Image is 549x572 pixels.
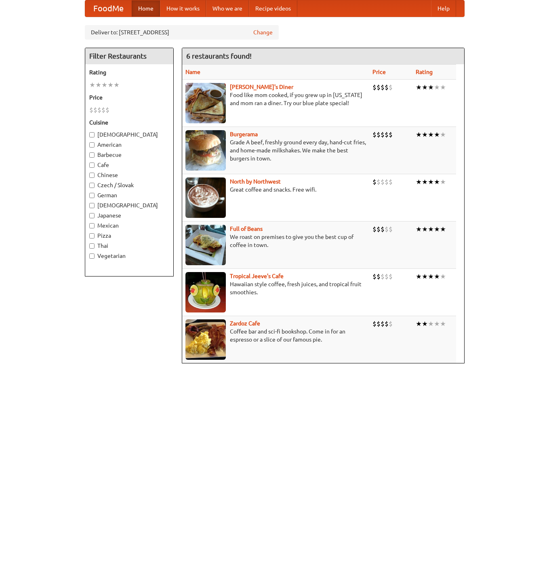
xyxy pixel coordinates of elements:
[416,69,433,75] a: Rating
[89,222,169,230] label: Mexican
[422,83,428,92] li: ★
[185,186,366,194] p: Great coffee and snacks. Free wifi.
[381,319,385,328] li: $
[422,272,428,281] li: ★
[416,83,422,92] li: ★
[89,163,95,168] input: Cafe
[372,130,377,139] li: $
[160,0,206,17] a: How it works
[434,177,440,186] li: ★
[381,225,385,234] li: $
[89,106,93,114] li: $
[385,319,389,328] li: $
[93,106,97,114] li: $
[185,225,226,265] img: beans.jpg
[385,83,389,92] li: $
[434,130,440,139] li: ★
[422,130,428,139] li: ★
[440,225,446,234] li: ★
[89,223,95,228] input: Mexican
[381,272,385,281] li: $
[428,319,434,328] li: ★
[389,272,393,281] li: $
[440,83,446,92] li: ★
[416,130,422,139] li: ★
[89,181,169,189] label: Czech / Slovak
[105,106,109,114] li: $
[440,319,446,328] li: ★
[107,80,114,89] li: ★
[185,177,226,218] img: north.jpg
[377,130,381,139] li: $
[440,272,446,281] li: ★
[230,273,284,279] a: Tropical Jeeve's Cafe
[422,319,428,328] li: ★
[89,141,169,149] label: American
[89,242,169,250] label: Thai
[185,327,366,344] p: Coffee bar and sci-fi bookshop. Come in for an espresso or a slice of our famous pie.
[89,233,95,239] input: Pizza
[230,84,293,90] a: [PERSON_NAME]'s Diner
[428,83,434,92] li: ★
[89,161,169,169] label: Cafe
[381,83,385,92] li: $
[385,130,389,139] li: $
[89,131,169,139] label: [DEMOGRAPHIC_DATA]
[434,319,440,328] li: ★
[428,225,434,234] li: ★
[89,253,95,259] input: Vegetarian
[185,130,226,171] img: burgerama.jpg
[434,272,440,281] li: ★
[185,233,366,249] p: We roast on premises to give you the best cup of coffee in town.
[89,252,169,260] label: Vegetarian
[89,211,169,220] label: Japanese
[114,80,120,89] li: ★
[101,106,105,114] li: $
[85,0,132,17] a: FoodMe
[428,177,434,186] li: ★
[230,226,263,232] a: Full of Beans
[230,320,260,327] a: Zardoz Cafe
[249,0,297,17] a: Recipe videos
[230,131,258,137] a: Burgerama
[89,171,169,179] label: Chinese
[185,83,226,123] img: sallys.jpg
[385,225,389,234] li: $
[440,177,446,186] li: ★
[428,272,434,281] li: ★
[89,93,169,101] h5: Price
[389,225,393,234] li: $
[230,178,281,185] a: North by Northwest
[185,91,366,107] p: Food like mom cooked, if you grew up in [US_STATE] and mom ran a diner. Try our blue plate special!
[185,138,366,163] p: Grade A beef, freshly ground every day, hand-cut fries, and home-made milkshakes. We make the bes...
[89,243,95,249] input: Thai
[416,225,422,234] li: ★
[85,48,173,64] h4: Filter Restaurants
[95,80,101,89] li: ★
[372,69,386,75] a: Price
[89,213,95,218] input: Japanese
[416,319,422,328] li: ★
[253,28,273,36] a: Change
[381,130,385,139] li: $
[89,151,169,159] label: Barbecue
[89,68,169,76] h5: Rating
[381,177,385,186] li: $
[431,0,456,17] a: Help
[416,177,422,186] li: ★
[89,183,95,188] input: Czech / Slovak
[372,83,377,92] li: $
[89,191,169,199] label: German
[422,225,428,234] li: ★
[377,319,381,328] li: $
[89,201,169,209] label: [DEMOGRAPHIC_DATA]
[385,272,389,281] li: $
[377,177,381,186] li: $
[89,193,95,198] input: German
[422,177,428,186] li: ★
[89,118,169,127] h5: Cuisine
[89,152,95,158] input: Barbecue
